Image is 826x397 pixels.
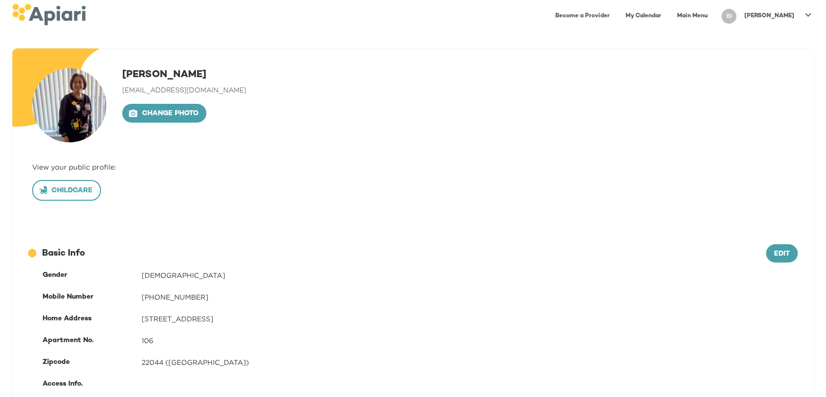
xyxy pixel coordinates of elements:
h1: [PERSON_NAME] [122,68,246,82]
span: Edit [774,248,790,261]
span: Childcare [41,185,93,197]
a: Become a Provider [549,6,616,26]
div: 22044 ([GEOGRAPHIC_DATA]) [142,357,798,367]
a: Main Menu [671,6,714,26]
p: [PERSON_NAME] [744,12,794,20]
div: [STREET_ADDRESS] [142,314,798,324]
a: My Calendar [620,6,667,26]
div: Zipcode [43,357,142,367]
div: Basic Info [28,247,766,260]
div: Home Address [43,314,142,324]
div: Apartment No. [43,336,142,346]
div: BI [722,9,736,24]
span: Change photo [130,108,198,120]
div: Gender [43,270,142,280]
div: Mobile Number [43,292,142,302]
div: Access Info. [43,379,142,389]
div: [DEMOGRAPHIC_DATA] [142,270,798,280]
img: logo [12,4,86,25]
button: Edit [766,244,798,263]
div: 106 [142,336,798,346]
button: Change photo [122,104,206,123]
img: user-photo-123-1756860866510.jpeg [32,68,106,142]
div: View your public profile: [32,162,794,172]
div: [PHONE_NUMBER] [142,292,798,302]
a: Childcare [32,186,101,193]
button: Childcare [32,180,101,201]
span: [EMAIL_ADDRESS][DOMAIN_NAME] [122,87,246,94]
